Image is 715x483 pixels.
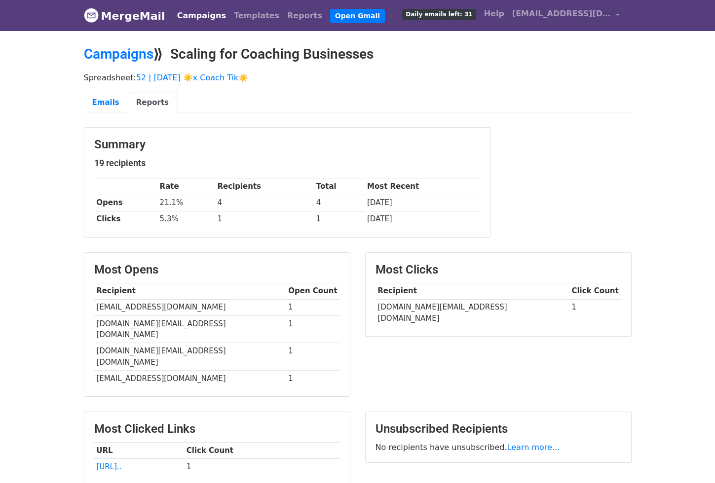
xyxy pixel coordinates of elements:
th: Clicks [94,211,157,227]
a: [URL].. [96,462,121,471]
td: 1 [286,370,340,386]
td: 21.1% [157,195,215,211]
td: 4 [215,195,314,211]
td: [DOMAIN_NAME][EMAIL_ADDRESS][DOMAIN_NAME] [376,299,569,326]
td: 1 [569,299,621,326]
a: Daily emails left: 31 [398,4,480,24]
td: [DOMAIN_NAME][EMAIL_ADDRESS][DOMAIN_NAME] [94,315,286,343]
th: Total [314,178,365,195]
a: Campaigns [84,46,153,62]
p: Spreadsheet: [84,72,632,83]
span: [EMAIL_ADDRESS][DOMAIN_NAME] [512,8,611,20]
h3: Unsubscribed Recipients [376,422,621,436]
td: [DATE] [365,195,480,211]
td: [EMAIL_ADDRESS][DOMAIN_NAME] [94,370,286,386]
th: Open Count [286,283,340,299]
span: Daily emails left: 31 [402,9,476,20]
td: 1 [286,299,340,315]
td: 1 [184,458,340,475]
a: Reports [128,93,177,113]
h3: Most Opens [94,263,340,277]
th: Rate [157,178,215,195]
td: 1 [314,211,365,227]
a: Learn more... [507,443,560,452]
h3: Most Clicked Links [94,422,340,436]
a: Open Gmail [330,9,385,23]
a: 52 | [DATE] ☀️x Coach Tik☀️ [136,73,248,82]
h5: 19 recipients [94,158,481,169]
a: Campaigns [173,6,230,26]
th: Click Count [184,442,340,458]
th: Recipient [376,283,569,299]
th: Recipient [94,283,286,299]
td: [EMAIL_ADDRESS][DOMAIN_NAME] [94,299,286,315]
a: Emails [84,93,128,113]
th: URL [94,442,184,458]
th: Click Count [569,283,621,299]
td: [DATE] [365,211,480,227]
td: 5.3% [157,211,215,227]
img: MergeMail logo [84,8,99,23]
h3: Summary [94,138,481,152]
td: [DOMAIN_NAME][EMAIL_ADDRESS][DOMAIN_NAME] [94,343,286,371]
td: 1 [286,315,340,343]
a: Templates [230,6,283,26]
td: 4 [314,195,365,211]
th: Opens [94,195,157,211]
td: 1 [215,211,314,227]
th: Recipients [215,178,314,195]
h3: Most Clicks [376,263,621,277]
th: Most Recent [365,178,480,195]
h2: ⟫ Scaling for Coaching Businesses [84,46,632,63]
a: MergeMail [84,5,165,26]
a: Help [480,4,508,24]
a: [EMAIL_ADDRESS][DOMAIN_NAME] [508,4,624,27]
p: No recipients have unsubscribed. [376,442,621,452]
a: Reports [283,6,326,26]
td: 1 [286,343,340,371]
